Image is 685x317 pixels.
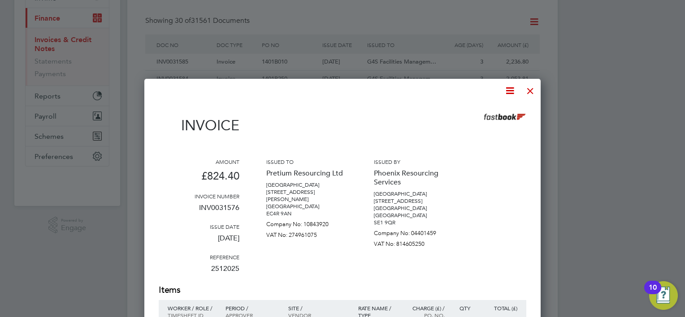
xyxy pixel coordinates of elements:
p: [GEOGRAPHIC_DATA] [266,181,347,188]
p: £824.40 [159,165,239,193]
h3: Issued by [374,158,455,165]
p: Worker / Role / [168,304,217,312]
p: Company No: 04401459 [374,226,455,237]
p: Charge (£) / [406,304,445,312]
p: [GEOGRAPHIC_DATA] [374,212,455,219]
p: QTY [454,304,470,312]
p: Period / [225,304,279,312]
h3: Issued to [266,158,347,165]
p: Phoenix Resourcing Services [374,165,455,190]
p: [STREET_ADDRESS][PERSON_NAME] [266,188,347,203]
button: Open Resource Center, 10 new notifications [649,281,678,310]
h2: Items [159,284,526,296]
p: [GEOGRAPHIC_DATA] [STREET_ADDRESS] [374,190,455,205]
p: Company No: 10843920 [266,217,347,228]
p: Site / [288,304,349,312]
p: [DATE] [159,230,239,253]
h3: Issue date [159,223,239,230]
p: [GEOGRAPHIC_DATA] [374,205,455,212]
p: VAT No: 274961075 [266,228,347,239]
h1: Invoice [159,117,239,134]
h3: Amount [159,158,239,165]
p: 2512025 [159,261,239,284]
p: [GEOGRAPHIC_DATA] [266,203,347,210]
h3: Reference [159,253,239,261]
p: EC4R 9AN [266,210,347,217]
img: prs-logo-remittance.png [483,103,526,130]
h3: Invoice number [159,193,239,200]
p: VAT No: 814605250 [374,237,455,248]
p: Total (£) [479,304,517,312]
p: SE1 9QR [374,219,455,226]
p: INV0031576 [159,200,239,223]
div: 10 [649,287,657,299]
p: Pretium Resourcing Ltd [266,165,347,181]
